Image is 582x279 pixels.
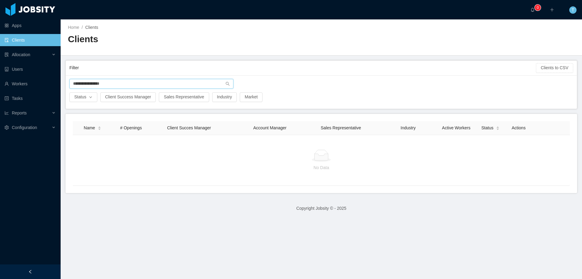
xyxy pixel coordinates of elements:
span: Configuration [12,125,37,130]
a: icon: profileTasks [5,92,56,104]
span: Account Manager [253,125,287,130]
span: Actions [512,125,526,130]
button: Statusicon: down [69,92,97,102]
i: icon: caret-up [496,125,499,127]
a: icon: userWorkers [5,78,56,90]
a: Home [68,25,79,30]
span: Allocation [12,52,30,57]
i: icon: caret-down [496,128,499,130]
i: icon: plus [550,8,554,12]
i: icon: search [226,82,230,86]
i: icon: bell [530,8,535,12]
button: Clients to CSV [536,63,573,73]
span: # Openings [120,125,142,130]
div: Sort [496,125,500,130]
footer: Copyright Jobsity © - 2025 [61,198,582,219]
i: icon: caret-up [98,125,101,127]
a: icon: auditClients [5,34,56,46]
button: Market [240,92,263,102]
span: Industry [401,125,416,130]
h2: Clients [68,33,321,46]
button: Industry [212,92,237,102]
span: Name [84,125,95,131]
i: icon: caret-down [98,128,101,130]
button: Client Success Manager [100,92,156,102]
sup: 0 [535,5,541,11]
span: Active Workers [442,125,470,130]
p: No Data [78,164,565,171]
i: icon: line-chart [5,111,9,115]
a: icon: appstoreApps [5,19,56,32]
span: Status [481,125,493,131]
span: Sales Representative [321,125,361,130]
span: / [82,25,83,30]
a: icon: robotUsers [5,63,56,75]
div: Sort [98,125,101,130]
button: Sales Representative [159,92,209,102]
i: icon: setting [5,125,9,130]
span: Clients [85,25,98,30]
span: Client Succes Manager [167,125,211,130]
i: icon: solution [5,53,9,57]
div: Filter [69,62,536,73]
span: T [572,6,574,14]
span: Reports [12,111,27,115]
